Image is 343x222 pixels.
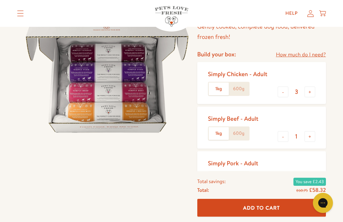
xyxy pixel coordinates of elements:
[304,87,315,97] button: +
[310,190,336,215] iframe: Gorgias live chat messenger
[280,7,303,20] a: Help
[208,70,267,78] div: Simply Chicken - Adult
[278,131,288,142] button: -
[229,127,249,140] label: 600g
[197,177,226,186] span: Total savings:
[209,127,229,140] label: 1kg
[197,199,326,217] button: Add To Cart
[304,131,315,142] button: +
[243,204,280,211] span: Add To Cart
[197,21,326,42] p: Gently cooked, complete dog food, delivered frozen fresh!
[296,188,307,193] s: £60.75
[12,5,29,22] summary: Translation missing: en.sections.header.menu
[208,115,259,122] div: Simply Beef - Adult
[278,87,288,97] button: -
[209,82,229,95] label: 1kg
[229,82,249,95] label: 600g
[309,186,326,194] span: £58.32
[197,50,236,58] h4: Build your box:
[197,186,209,195] span: Total:
[276,50,326,59] a: How much do I need?
[155,6,188,26] img: Pets Love Fresh
[293,178,326,186] span: You save £2.43
[208,159,258,167] div: Simply Pork - Adult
